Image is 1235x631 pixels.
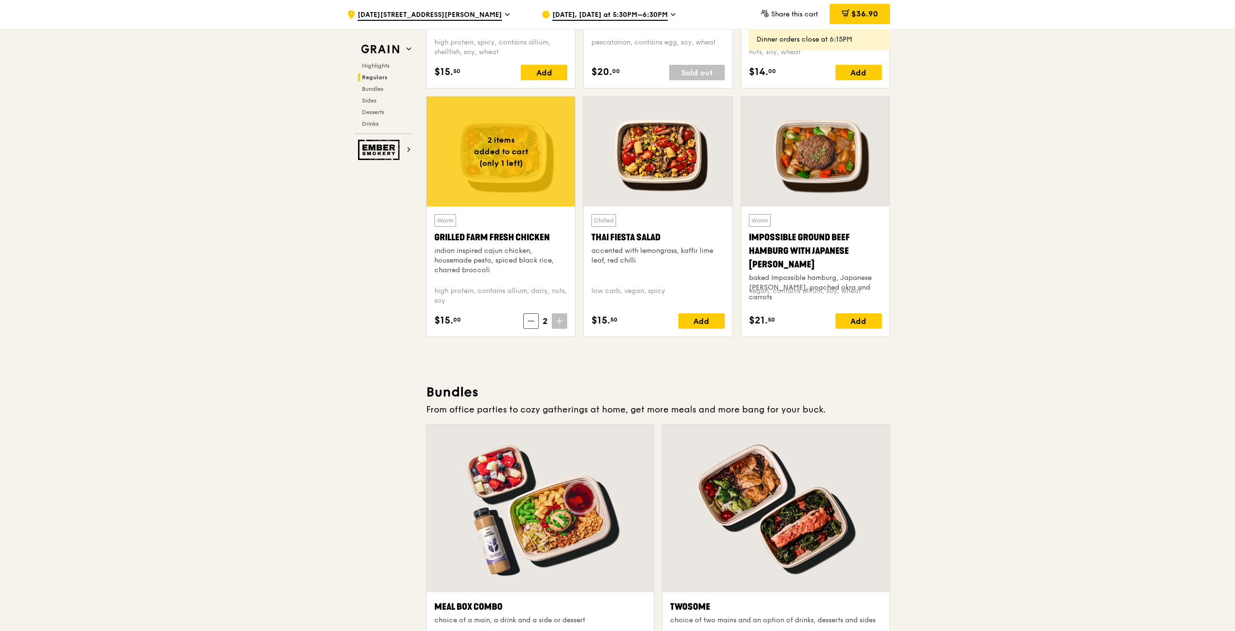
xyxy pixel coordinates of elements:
span: Desserts [362,109,384,116]
span: 50 [610,316,617,323]
span: $14. [749,65,768,79]
div: Add [835,313,882,329]
div: high protein, contains allium, dairy, nuts, soy [434,286,567,306]
div: high protein, spicy, contains allium, shellfish, soy, wheat [434,38,567,57]
div: Add [521,65,567,80]
div: Twosome [670,600,882,614]
div: accented with lemongrass, kaffir lime leaf, red chilli [591,246,724,265]
img: Ember Smokery web logo [358,140,402,160]
span: Drinks [362,120,378,127]
div: Impossible Ground Beef Hamburg with Japanese [PERSON_NAME] [749,231,882,271]
span: 00 [612,67,620,75]
span: $36.90 [851,9,878,18]
div: vegan, contains allium, soy, wheat [749,286,882,306]
span: $15. [434,65,453,79]
div: Add [835,65,882,80]
div: Add [678,313,725,329]
h3: Bundles [426,383,890,401]
div: Warm [434,214,456,227]
span: $21. [749,313,768,328]
span: Share this cart [771,10,818,18]
span: Regulars [362,74,388,81]
span: 00 [768,67,776,75]
span: Sides [362,97,376,104]
span: Highlights [362,62,389,69]
div: Grilled Farm Fresh Chicken [434,231,567,244]
span: $20. [591,65,612,79]
span: 50 [768,316,775,323]
span: $15. [434,313,453,328]
div: pescatarian, contains egg, soy, wheat [591,38,724,57]
span: 2 [539,314,552,328]
div: Sold out [669,65,725,80]
span: [DATE], [DATE] at 5:30PM–6:30PM [552,10,668,21]
div: low carb, vegan, spicy [591,286,724,306]
div: Warm [749,214,771,227]
span: [DATE][STREET_ADDRESS][PERSON_NAME] [358,10,502,21]
div: indian inspired cajun chicken, housemade pesto, spiced black rice, charred broccoli [434,246,567,275]
div: choice of two mains and an option of drinks, desserts and sides [670,616,882,625]
img: Grain web logo [358,41,402,58]
div: Dinner orders close at 6:15PM [757,35,882,44]
span: Bundles [362,86,383,92]
div: choice of a main, a drink and a side or dessert [434,616,646,625]
div: Meal Box Combo [434,600,646,614]
span: $15. [591,313,610,328]
span: 00 [453,316,461,323]
span: 50 [453,67,460,75]
div: From office parties to cozy gatherings at home, get more meals and more bang for your buck. [426,403,890,416]
div: Thai Fiesta Salad [591,231,724,244]
div: Chilled [591,214,616,227]
div: baked Impossible hamburg, Japanese [PERSON_NAME], poached okra and carrots [749,273,882,302]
